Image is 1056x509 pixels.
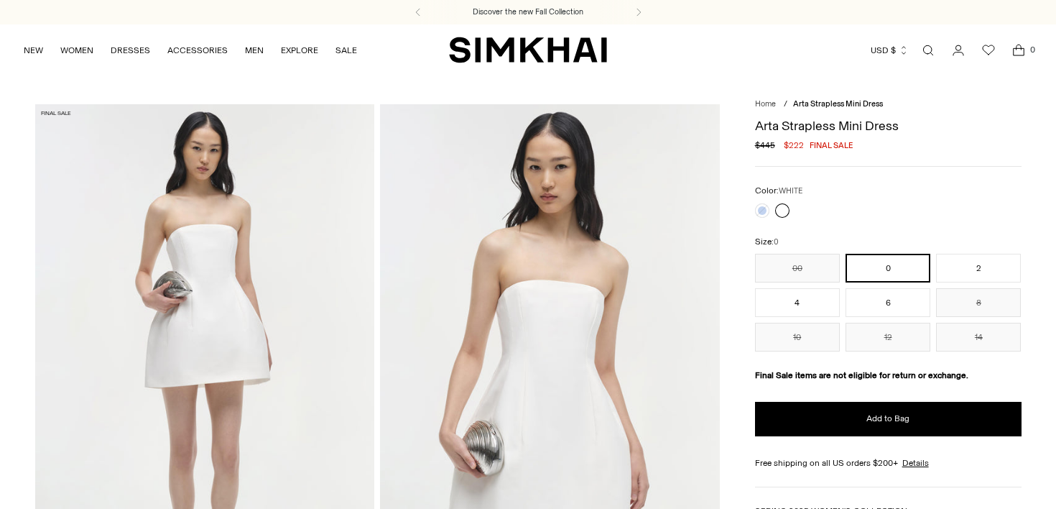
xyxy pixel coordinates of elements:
[755,288,840,317] button: 4
[974,36,1003,65] a: Wishlist
[793,99,883,109] span: Arta Strapless Mini Dress
[111,35,150,66] a: DRESSES
[774,237,779,247] span: 0
[846,288,930,317] button: 6
[784,139,804,152] span: $222
[755,98,1022,111] nav: breadcrumbs
[944,36,973,65] a: Go to the account page
[866,413,909,425] span: Add to Bag
[755,184,802,198] label: Color:
[755,139,775,152] s: $445
[784,98,787,111] div: /
[871,35,909,66] button: USD $
[755,370,968,380] strong: Final Sale items are not eligible for return or exchange.
[1026,43,1039,56] span: 0
[473,6,583,18] a: Discover the new Fall Collection
[846,254,930,283] button: 0
[755,235,779,249] label: Size:
[755,323,840,352] button: 10
[846,323,930,352] button: 12
[914,36,942,65] a: Open search modal
[24,35,43,66] a: NEW
[167,35,228,66] a: ACCESSORIES
[755,402,1022,436] button: Add to Bag
[755,119,1022,132] h1: Arta Strapless Mini Dress
[936,254,1021,283] button: 2
[1004,36,1033,65] a: Open cart modal
[335,35,357,66] a: SALE
[936,323,1021,352] button: 14
[281,35,318,66] a: EXPLORE
[449,36,607,64] a: SIMKHAI
[902,457,929,469] a: Details
[755,99,776,109] a: Home
[245,35,264,66] a: MEN
[60,35,93,66] a: WOMEN
[755,254,840,283] button: 00
[936,288,1021,317] button: 8
[755,457,1022,469] div: Free shipping on all US orders $200+
[779,186,802,196] span: WHITE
